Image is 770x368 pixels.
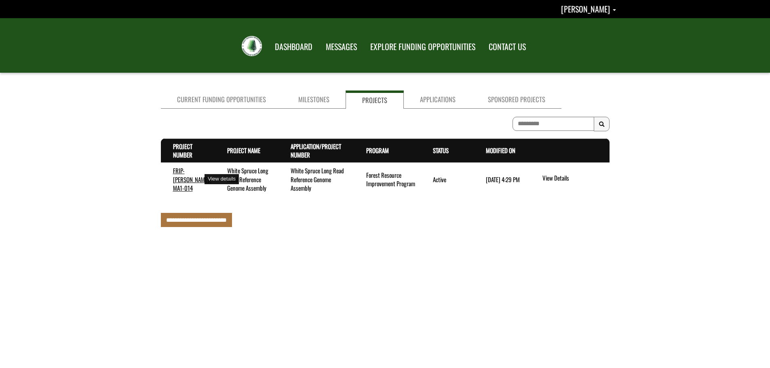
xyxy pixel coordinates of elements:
[483,37,532,57] a: CONTACT US
[173,166,211,192] a: FRIP-[PERSON_NAME]-MA1-014
[364,37,481,57] a: EXPLORE FUNDING OPPORTUNITIES
[594,117,610,131] button: Search Results
[268,34,532,57] nav: Main Navigation
[227,146,260,155] a: Project Name
[320,37,363,57] a: MESSAGES
[278,163,354,196] td: White Spruce Long Read Reference Genome Assembly
[529,163,609,196] td: action menu
[291,142,341,159] a: Application/Project Number
[561,3,616,15] a: Vashti Dunham
[346,90,404,109] a: Projects
[269,37,319,57] a: DASHBOARD
[161,163,215,196] td: FRIP-WEYER-MA1-014
[474,163,529,196] td: 2/24/2025 4:29 PM
[529,139,609,163] th: Actions
[366,146,389,155] a: Program
[282,90,346,109] a: Milestones
[404,90,472,109] a: Applications
[486,175,520,184] time: [DATE] 4:29 PM
[472,90,561,109] a: Sponsored Projects
[173,142,192,159] a: Project Number
[486,146,515,155] a: Modified On
[561,3,610,15] span: [PERSON_NAME]
[242,36,262,56] img: FRIAA Submissions Portal
[215,163,278,196] td: White Spruce Long Read Reference Genome Assembly
[161,90,282,109] a: Current Funding Opportunities
[354,163,421,196] td: Forest Resource Improvement Program
[421,163,474,196] td: Active
[542,174,606,183] a: View details
[205,174,239,184] div: View details
[433,146,449,155] a: Status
